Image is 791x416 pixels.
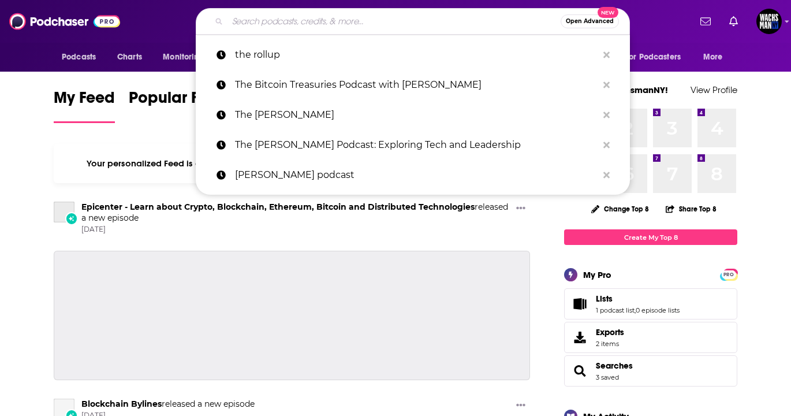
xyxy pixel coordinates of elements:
p: The Bitcoin Treasuries Podcast with Tim Kotzman [235,70,598,100]
span: Popular Feed [129,88,227,114]
span: Exports [596,327,624,337]
a: The [PERSON_NAME] Podcast: Exploring Tech and Leadership [196,130,630,160]
p: the rollup [235,40,598,70]
a: the rollup [196,40,630,70]
a: Popular Feed [129,88,227,123]
img: User Profile [756,9,782,34]
button: open menu [54,46,111,68]
a: 1 podcast list [596,306,635,314]
a: PRO [722,270,736,278]
div: New Episode [65,212,78,225]
a: Epicenter - Learn about Crypto, Blockchain, Ethereum, Bitcoin and Distributed Technologies [81,202,475,212]
span: , [635,306,636,314]
a: Searches [596,361,633,371]
a: Lists [568,296,591,312]
span: My Feed [54,88,115,114]
button: open menu [695,46,737,68]
button: open menu [155,46,219,68]
span: Lists [596,294,613,304]
a: The [PERSON_NAME] [196,100,630,130]
h3: released a new episode [81,202,512,224]
a: Blockchain Bylines [81,399,162,409]
p: The Michael Peres Podcast: Exploring Tech and Leadership [235,130,598,160]
a: My Feed [54,88,115,123]
a: View Profile [691,84,737,95]
a: Charts [110,46,149,68]
a: The Bitcoin Treasuries Podcast with [PERSON_NAME] [196,70,630,100]
div: Search podcasts, credits, & more... [196,8,630,35]
button: Show More Button [512,202,530,216]
a: Epicenter - Learn about Crypto, Blockchain, Ethereum, Bitcoin and Distributed Technologies [54,202,74,222]
a: Show notifications dropdown [725,12,743,31]
h3: released a new episode [81,399,255,410]
img: Podchaser - Follow, Share and Rate Podcasts [9,10,120,32]
span: Exports [568,329,591,346]
a: Show notifications dropdown [696,12,715,31]
span: 2 items [596,340,624,348]
p: The Michael Peres [235,100,598,130]
a: Exports [564,322,737,353]
a: Lists [596,294,680,304]
span: Lists [564,288,737,320]
span: Open Advanced [566,18,614,24]
button: Show More Button [512,399,530,413]
span: Searches [564,355,737,387]
div: My Pro [583,269,611,280]
div: Your personalized Feed is curated based on the Podcasts, Creators, Users, and Lists that you Follow. [54,144,530,183]
span: New [598,7,618,18]
button: open menu [618,46,697,68]
button: Open AdvancedNew [561,14,619,28]
p: michael peres podcast [235,160,598,190]
span: Podcasts [62,49,96,65]
a: 0 episode lists [636,306,680,314]
span: Logged in as WachsmanNY [756,9,782,34]
a: [PERSON_NAME] podcast [196,160,630,190]
a: Searches [568,363,591,379]
a: Create My Top 8 [564,229,737,245]
a: 3 saved [596,373,619,381]
span: For Podcasters [625,49,681,65]
span: Charts [117,49,142,65]
button: Show profile menu [756,9,782,34]
span: [DATE] [81,225,512,235]
button: Change Top 8 [584,202,656,216]
span: Monitoring [163,49,204,65]
input: Search podcasts, credits, & more... [227,12,561,31]
button: Share Top 8 [665,198,717,220]
span: More [703,49,723,65]
span: PRO [722,270,736,279]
